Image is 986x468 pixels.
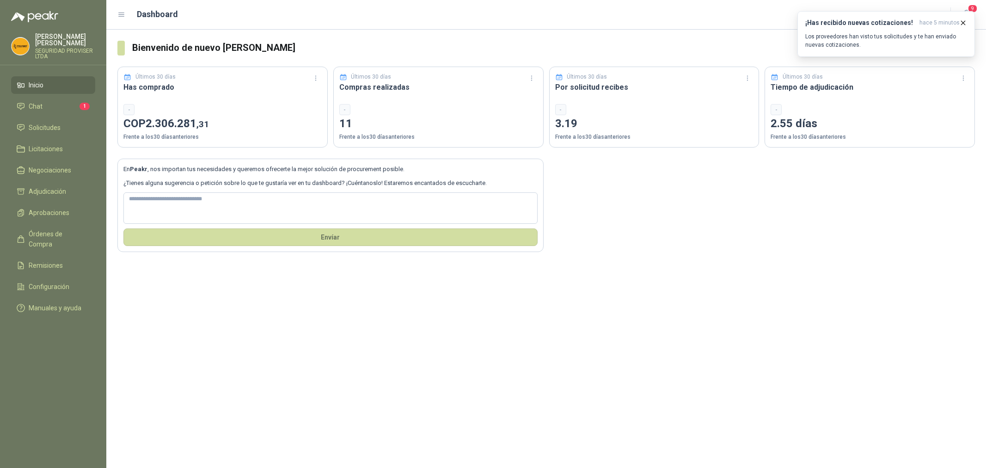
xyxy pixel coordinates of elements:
[130,166,147,172] b: Peakr
[919,19,960,27] span: hace 5 minutos
[29,101,43,111] span: Chat
[29,123,61,133] span: Solicitudes
[339,81,538,93] h3: Compras realizadas
[123,228,538,246] button: Envíar
[797,11,975,57] button: ¡Has recibido nuevas cotizaciones!hace 5 minutos Los proveedores han visto tus solicitudes y te h...
[11,119,95,136] a: Solicitudes
[771,115,969,133] p: 2.55 días
[805,32,967,49] p: Los proveedores han visto tus solicitudes y te han enviado nuevas cotizaciones.
[11,204,95,222] a: Aprobaciones
[958,6,975,23] button: 9
[196,119,209,129] span: ,31
[29,165,71,175] span: Negociaciones
[11,11,58,22] img: Logo peakr
[35,48,95,59] p: SEGURIDAD PROVISER LTDA
[123,81,322,93] h3: Has comprado
[29,229,86,249] span: Órdenes de Compra
[339,133,538,142] p: Frente a los 30 días anteriores
[123,104,135,115] div: -
[132,41,975,55] h3: Bienvenido de nuevo [PERSON_NAME]
[11,299,95,317] a: Manuales y ayuda
[29,80,43,90] span: Inicio
[555,133,753,142] p: Frente a los 30 días anteriores
[11,76,95,94] a: Inicio
[29,144,63,154] span: Licitaciones
[135,73,176,81] p: Últimos 30 días
[11,257,95,274] a: Remisiones
[11,140,95,158] a: Licitaciones
[11,278,95,296] a: Configuración
[29,282,69,292] span: Configuración
[146,117,209,130] span: 2.306.281
[11,183,95,200] a: Adjudicación
[555,81,753,93] h3: Por solicitud recibes
[339,104,350,115] div: -
[567,73,607,81] p: Últimos 30 días
[137,8,178,21] h1: Dashboard
[783,73,823,81] p: Últimos 30 días
[80,103,90,110] span: 1
[123,165,538,174] p: En , nos importan tus necesidades y queremos ofrecerte la mejor solución de procurement posible.
[123,179,538,188] p: ¿Tienes alguna sugerencia o petición sobre lo que te gustaría ver en tu dashboard? ¡Cuéntanoslo! ...
[29,260,63,271] span: Remisiones
[11,225,95,253] a: Órdenes de Compra
[805,19,916,27] h3: ¡Has recibido nuevas cotizaciones!
[555,104,566,115] div: -
[123,133,322,142] p: Frente a los 30 días anteriores
[123,115,322,133] p: COP
[11,98,95,115] a: Chat1
[555,115,753,133] p: 3.19
[771,104,782,115] div: -
[12,37,29,55] img: Company Logo
[35,33,95,46] p: [PERSON_NAME] [PERSON_NAME]
[968,4,978,13] span: 9
[771,81,969,93] h3: Tiempo de adjudicación
[29,186,66,197] span: Adjudicación
[29,303,81,313] span: Manuales y ayuda
[11,161,95,179] a: Negociaciones
[771,133,969,142] p: Frente a los 30 días anteriores
[29,208,69,218] span: Aprobaciones
[351,73,391,81] p: Últimos 30 días
[339,115,538,133] p: 11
